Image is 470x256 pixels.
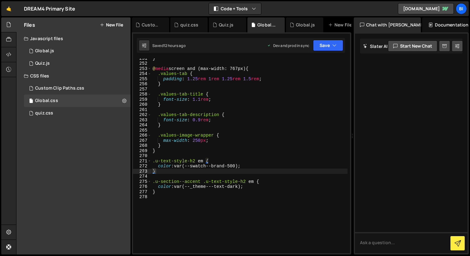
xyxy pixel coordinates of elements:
[16,32,131,45] div: Javascript files
[16,70,131,82] div: CSS files
[133,143,151,148] div: 268
[456,3,467,14] a: Bi
[133,169,151,174] div: 273
[1,1,16,16] a: 🤙
[133,66,151,72] div: 253
[133,174,151,179] div: 274
[24,107,131,119] div: 16933/46731.css
[328,22,354,28] div: New File
[133,179,151,184] div: 275
[133,138,151,143] div: 267
[35,86,84,91] div: Custom Clip Paths.css
[133,148,151,154] div: 269
[133,102,151,107] div: 260
[219,22,233,28] div: Quiz.js
[267,43,309,48] div: Dev and prod in sync
[313,40,343,51] button: Save
[133,81,151,87] div: 256
[354,17,421,32] div: Chat with [PERSON_NAME]
[180,22,198,28] div: quiz.css
[133,71,151,77] div: 254
[24,45,131,57] div: 16933/46376.js
[388,40,437,52] button: Start new chat
[133,61,151,66] div: 252
[133,159,151,164] div: 271
[164,43,186,48] div: 12 hours ago
[133,194,151,200] div: 278
[24,82,131,95] div: 16933/47116.css
[35,48,54,54] div: Global.js
[35,110,53,116] div: quiz.css
[133,97,151,102] div: 259
[209,3,261,14] button: Code + Tools
[24,57,131,70] div: 16933/46729.js
[133,133,151,138] div: 266
[24,95,131,107] div: 16933/46377.css
[152,43,186,48] div: Saved
[133,184,151,189] div: 276
[133,123,151,128] div: 264
[257,22,277,28] div: Global.css
[24,21,35,28] h2: Files
[133,56,151,61] div: 251
[133,92,151,97] div: 258
[133,77,151,82] div: 255
[133,164,151,169] div: 272
[133,112,151,118] div: 262
[363,43,388,49] h2: Slater AI
[422,17,469,32] div: Documentation
[133,118,151,123] div: 263
[296,22,315,28] div: Global.js
[100,22,123,27] button: New File
[133,153,151,159] div: 270
[133,107,151,113] div: 261
[142,22,162,28] div: Custom Clip Paths.css
[133,128,151,133] div: 265
[35,98,58,104] div: Global.css
[24,5,75,12] div: DREAM4 Primary Site
[133,87,151,92] div: 257
[35,61,50,66] div: Quiz.js
[398,3,454,14] a: [DOMAIN_NAME]
[133,189,151,195] div: 277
